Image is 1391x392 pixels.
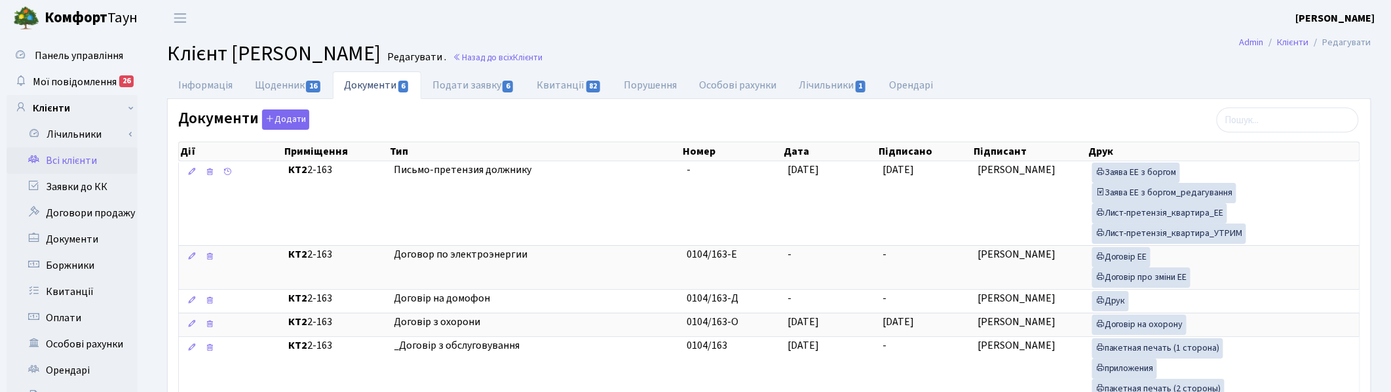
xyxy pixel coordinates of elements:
[782,142,877,161] th: Дата
[394,338,677,353] span: _Договір з обслуговування
[288,247,307,262] b: КТ2
[687,291,738,305] span: 0104/163-Д
[167,39,381,69] span: Клієнт [PERSON_NAME]
[1092,315,1187,335] a: Договір на охорону
[394,291,677,306] span: Договір на домофон
[1296,10,1375,26] a: [PERSON_NAME]
[687,163,691,177] span: -
[288,291,384,306] span: 2-163
[687,315,738,329] span: 0104/163-О
[7,174,138,200] a: Заявки до КК
[1092,338,1223,359] a: пакетная печать (1 сторона)
[1092,247,1151,267] a: Договір ЕЕ
[978,247,1056,262] span: [PERSON_NAME]
[978,291,1056,305] span: [PERSON_NAME]
[1092,291,1129,311] a: Друк
[1092,203,1227,224] a: Лист-претензія_квартира_ЕЕ
[788,338,819,353] span: [DATE]
[883,315,914,329] span: [DATE]
[1278,35,1309,49] a: Клієнти
[7,331,138,357] a: Особові рахунки
[45,7,107,28] b: Комфорт
[883,163,914,177] span: [DATE]
[288,338,307,353] b: КТ2
[973,142,1087,161] th: Підписант
[681,142,782,161] th: Номер
[45,7,138,29] span: Таун
[1092,183,1236,203] a: Заява ЕЕ з боргом_редагування
[13,5,39,31] img: logo.png
[7,147,138,174] a: Всі клієнти
[687,247,737,262] span: 0104/163-Е
[453,51,543,64] a: Назад до всіхКлієнти
[288,315,384,330] span: 2-163
[306,81,320,92] span: 16
[167,71,244,99] a: Інформація
[178,109,309,130] label: Документи
[288,315,307,329] b: КТ2
[687,338,727,353] span: 0104/163
[288,163,307,177] b: КТ2
[7,200,138,226] a: Договори продажу
[7,43,138,69] a: Панель управління
[7,69,138,95] a: Мої повідомлення26
[788,247,791,262] span: -
[503,81,513,92] span: 6
[883,247,886,262] span: -
[333,71,421,99] a: Документи
[164,7,197,29] button: Переключити навігацію
[288,291,307,305] b: КТ2
[1092,224,1246,244] a: Лист-претензія_квартира_УТРИМ
[1220,29,1391,56] nav: breadcrumb
[1092,163,1180,183] a: Заява ЕЕ з боргом
[288,247,384,262] span: 2-163
[119,75,134,87] div: 26
[394,315,677,330] span: Договір з охорони
[856,81,866,92] span: 1
[7,252,138,279] a: Боржники
[288,163,384,178] span: 2-163
[1217,108,1359,132] input: Пошук...
[788,315,819,329] span: [DATE]
[385,51,446,64] small: Редагувати .
[883,291,886,305] span: -
[586,81,601,92] span: 82
[288,338,384,353] span: 2-163
[788,163,819,177] span: [DATE]
[35,49,123,63] span: Панель управління
[1092,267,1191,288] a: Договір про зміни ЕЕ
[7,305,138,331] a: Оплати
[7,226,138,252] a: Документи
[33,75,117,89] span: Мої повідомлення
[259,108,309,130] a: Додати
[513,51,543,64] span: Клієнти
[394,163,677,178] span: Письмо-претензия должнику
[1296,11,1375,26] b: [PERSON_NAME]
[421,71,525,99] a: Подати заявку
[7,357,138,383] a: Орендарі
[244,71,333,99] a: Щоденник
[978,163,1056,177] span: [PERSON_NAME]
[978,315,1056,329] span: [PERSON_NAME]
[15,121,138,147] a: Лічильники
[878,142,973,161] th: Підписано
[398,81,409,92] span: 6
[283,142,389,161] th: Приміщення
[788,71,879,99] a: Лічильники
[1087,142,1360,161] th: Друк
[978,338,1056,353] span: [PERSON_NAME]
[389,142,682,161] th: Тип
[7,279,138,305] a: Квитанції
[179,142,283,161] th: Дії
[394,247,677,262] span: Договор по электроэнергии
[262,109,309,130] button: Документи
[525,71,613,99] a: Квитанції
[1309,35,1371,50] li: Редагувати
[879,71,945,99] a: Орендарі
[883,338,886,353] span: -
[1240,35,1264,49] a: Admin
[613,71,689,99] a: Порушення
[7,95,138,121] a: Клієнти
[788,291,791,305] span: -
[1092,359,1157,379] a: приложения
